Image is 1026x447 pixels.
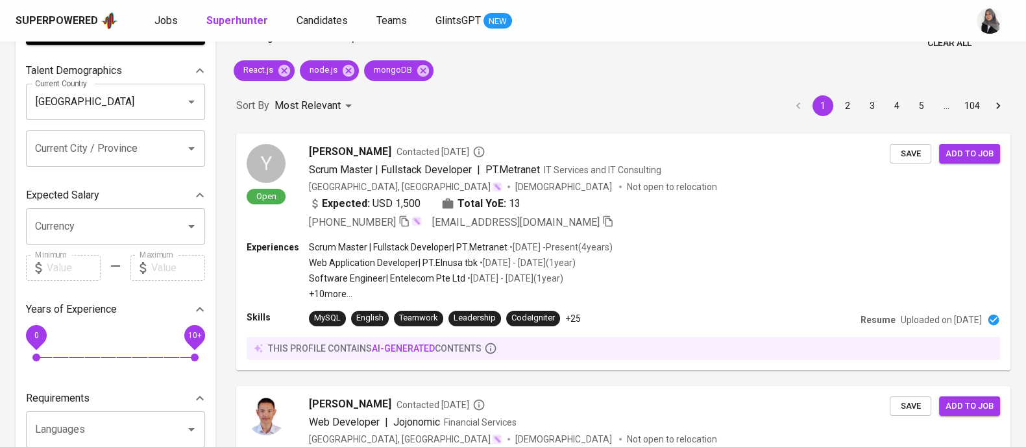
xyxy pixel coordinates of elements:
[627,433,717,446] p: Not open to relocation
[385,415,388,430] span: |
[182,139,201,158] button: Open
[275,98,341,114] p: Most Relevant
[236,31,412,55] p: Showing of talent profiles found
[234,64,281,77] span: React.js
[483,15,512,28] span: NEW
[896,399,925,414] span: Save
[988,95,1008,116] button: Go to next page
[16,14,98,29] div: Superpowered
[465,272,563,285] p: • [DATE] - [DATE] ( 1 year )
[322,196,370,211] b: Expected:
[939,396,1000,417] button: Add to job
[397,398,485,411] span: Contacted [DATE]
[393,416,440,428] span: Jojonomic
[300,64,345,77] span: node.js
[26,302,117,317] p: Years of Experience
[47,255,101,281] input: Value
[939,144,1000,164] button: Add to job
[206,14,268,27] b: Superhunter
[886,95,907,116] button: Go to page 4
[472,145,485,158] svg: By Batam recruiter
[627,180,717,193] p: Not open to relocation
[432,216,600,228] span: [EMAIL_ADDRESS][DOMAIN_NAME]
[182,420,201,439] button: Open
[309,287,613,300] p: +10 more ...
[236,134,1010,370] a: YOpen[PERSON_NAME]Contacted [DATE]Scrum Master | Fullstack Developer|PT.MetranetIT Services and I...
[309,180,502,193] div: [GEOGRAPHIC_DATA], [GEOGRAPHIC_DATA]
[247,144,286,183] div: Y
[234,60,295,81] div: React.js
[376,13,409,29] a: Teams
[16,11,118,30] a: Superpoweredapp logo
[977,8,1003,34] img: sinta.windasari@glints.com
[182,93,201,111] button: Open
[26,391,90,406] p: Requirements
[151,255,205,281] input: Value
[356,312,384,324] div: English
[297,13,350,29] a: Candidates
[477,162,480,178] span: |
[364,60,434,81] div: mongoDB
[485,163,540,176] span: PT.Metranet
[26,296,205,322] div: Years of Experience
[26,385,205,411] div: Requirements
[399,312,438,324] div: Teamwork
[34,330,38,339] span: 0
[435,13,512,29] a: GlintsGPT NEW
[182,217,201,236] button: Open
[890,144,931,164] button: Save
[922,31,977,55] button: Clear All
[565,312,581,325] p: +25
[275,94,356,118] div: Most Relevant
[812,95,833,116] button: page 1
[911,95,932,116] button: Go to page 5
[309,396,391,412] span: [PERSON_NAME]
[154,13,180,29] a: Jobs
[309,241,507,254] p: Scrum Master | Fullstack Developer | PT.Metranet
[26,58,205,84] div: Talent Demographics
[946,399,994,414] span: Add to job
[376,14,407,27] span: Teams
[946,147,994,162] span: Add to job
[309,433,502,446] div: [GEOGRAPHIC_DATA], [GEOGRAPHIC_DATA]
[511,312,555,324] div: CodeIgniter
[890,396,931,417] button: Save
[454,312,496,324] div: Leadership
[247,311,309,324] p: Skills
[862,95,883,116] button: Go to page 3
[478,256,576,269] p: • [DATE] - [DATE] ( 1 year )
[492,182,502,192] img: magic_wand.svg
[314,312,341,324] div: MySQL
[492,434,502,444] img: magic_wand.svg
[544,165,661,175] span: IT Services and IT Consulting
[960,95,984,116] button: Go to page 104
[936,99,957,112] div: …
[297,14,348,27] span: Candidates
[206,13,271,29] a: Superhunter
[896,147,925,162] span: Save
[472,398,485,411] svg: By Batam recruiter
[309,163,472,176] span: Scrum Master | Fullstack Developer
[268,342,482,355] p: this profile contains contents
[515,433,614,446] span: [DEMOGRAPHIC_DATA]
[509,196,520,211] span: 13
[101,11,118,30] img: app logo
[786,95,1010,116] nav: pagination navigation
[507,241,613,254] p: • [DATE] - Present ( 4 years )
[411,216,422,226] img: magic_wand.svg
[188,330,201,339] span: 10+
[309,416,380,428] span: Web Developer
[236,98,269,114] p: Sort By
[927,35,971,51] span: Clear All
[26,182,205,208] div: Expected Salary
[372,343,435,354] span: AI-generated
[26,63,122,79] p: Talent Demographics
[26,187,99,203] p: Expected Salary
[901,313,982,326] p: Uploaded on [DATE]
[397,145,485,158] span: Contacted [DATE]
[247,396,286,435] img: d642ccc4f6f76a2eae5d8316e9e4bb2d.jpg
[837,95,858,116] button: Go to page 2
[309,272,465,285] p: Software Engineer | Entelecom Pte Ltd
[247,241,309,254] p: Experiences
[435,14,481,27] span: GlintsGPT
